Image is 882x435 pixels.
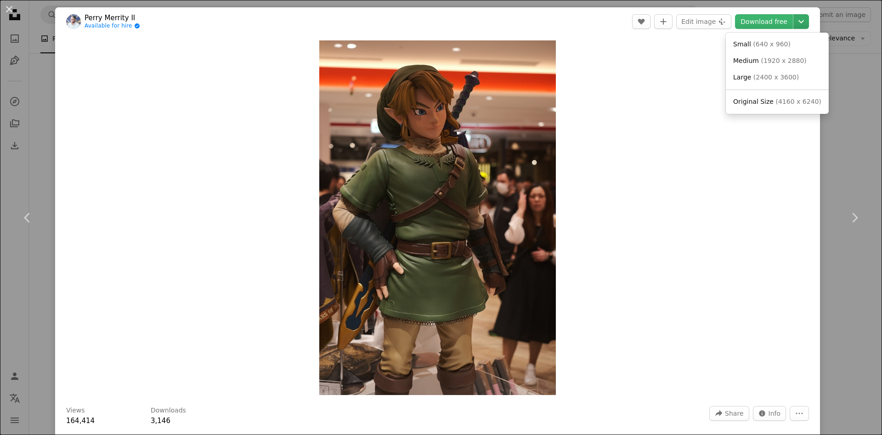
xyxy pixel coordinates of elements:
div: Choose download size [726,33,829,114]
span: ( 2400 x 3600 ) [753,73,799,81]
button: Choose download size [793,14,809,29]
span: Medium [733,57,759,64]
span: ( 4160 x 6240 ) [775,98,821,105]
span: Original Size [733,98,774,105]
span: ( 1920 x 2880 ) [761,57,806,64]
span: Large [733,73,751,81]
span: ( 640 x 960 ) [753,40,791,48]
span: Small [733,40,751,48]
